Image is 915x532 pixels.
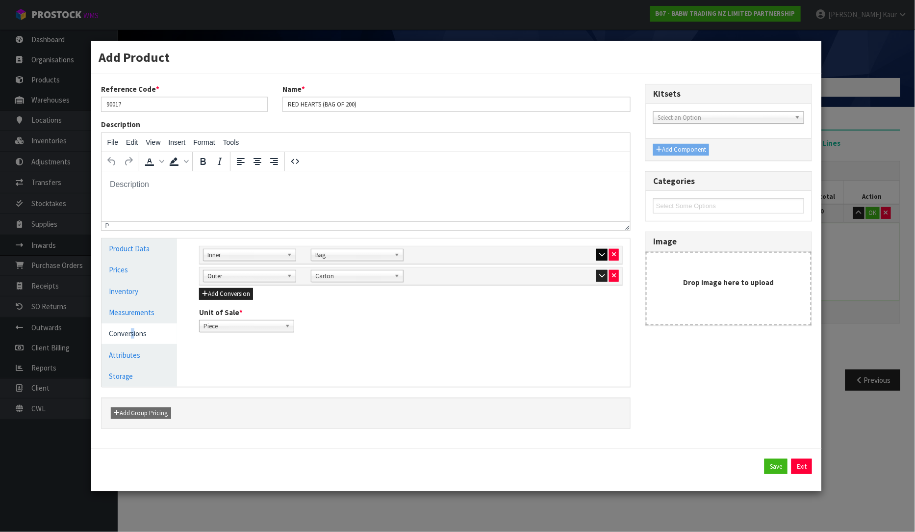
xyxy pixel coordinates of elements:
button: Undo [103,153,120,170]
button: Exit [791,459,812,475]
button: Redo [120,153,137,170]
div: Background color [166,153,190,170]
a: Measurements [102,302,178,322]
span: Insert [168,138,185,146]
span: Bag [315,249,390,261]
button: Save [764,459,788,475]
div: p [105,222,109,229]
a: Conversions [102,323,178,344]
span: Carton [315,270,390,282]
button: Add Component [653,144,709,156]
span: File [107,138,119,146]
span: Tools [223,138,239,146]
h3: Kitsets [653,89,804,99]
div: Text color [141,153,166,170]
div: Resize [622,222,631,230]
a: Storage [102,366,178,386]
h3: Add Product [99,48,815,66]
span: Edit [126,138,138,146]
button: Italic [211,153,228,170]
input: Name [282,97,631,112]
label: Reference Code [101,84,160,94]
input: Reference Code [101,97,268,112]
button: Align right [266,153,282,170]
label: Description [101,119,141,130]
h3: Categories [653,177,804,186]
a: Product Data [102,239,178,259]
button: Add Conversion [199,288,253,300]
h3: Image [653,237,804,246]
span: View [146,138,160,146]
label: Unit of Sale [199,307,243,318]
span: Outer [207,270,282,282]
button: Bold [195,153,211,170]
button: Add Group Pricing [111,407,171,419]
a: Attributes [102,345,178,365]
span: Piece [203,320,280,332]
label: Name [282,84,305,94]
strong: Drop image here to upload [684,278,774,287]
iframe: Rich Text Area. Press ALT-0 for help. [102,171,631,221]
span: Inner [207,249,282,261]
button: Source code [287,153,304,170]
button: Align left [232,153,249,170]
span: Format [193,138,215,146]
span: Select an Option [658,112,791,124]
a: Inventory [102,281,178,301]
button: Align center [249,153,266,170]
a: Prices [102,260,178,280]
